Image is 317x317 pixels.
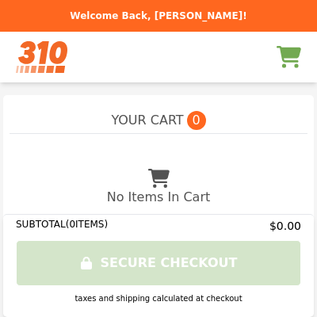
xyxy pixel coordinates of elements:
span: $0.00 [269,218,301,234]
span: ( 0 ITEMS) [66,219,108,230]
span: SUBTOTAL [16,219,66,230]
div: taxes and shipping calculated at checkout [16,292,301,304]
span: YOUR CART [111,111,183,130]
span: 0 [187,111,206,130]
p: No Items In Cart [107,188,210,207]
img: Brand Logo [16,41,67,73]
p: Welcome Back, [PERSON_NAME]! [10,10,307,22]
